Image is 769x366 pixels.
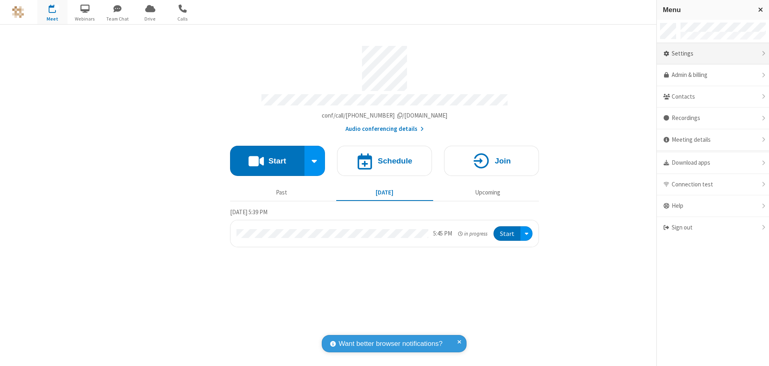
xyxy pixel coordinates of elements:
em: in progress [458,230,487,238]
span: Webinars [70,15,100,23]
span: Want better browser notifications? [339,339,442,349]
button: Copy my meeting room linkCopy my meeting room link [322,111,448,120]
span: Copy my meeting room link [322,112,448,119]
button: Upcoming [439,185,536,200]
div: 1 [54,4,60,10]
img: QA Selenium DO NOT DELETE OR CHANGE [12,6,24,18]
iframe: Chat [749,345,763,360]
div: Recordings [657,108,769,129]
h4: Start [268,157,286,165]
div: Connection test [657,174,769,196]
button: Join [444,146,539,176]
div: Contacts [657,86,769,108]
div: Sign out [657,217,769,238]
span: Drive [135,15,165,23]
span: Team Chat [103,15,133,23]
button: Schedule [337,146,432,176]
section: Today's Meetings [230,207,539,248]
section: Account details [230,40,539,134]
div: 5:45 PM [433,229,452,238]
button: Audio conferencing details [345,124,424,134]
div: Meeting details [657,129,769,151]
div: Start conference options [304,146,325,176]
div: Download apps [657,152,769,174]
div: Settings [657,43,769,65]
button: Past [233,185,330,200]
button: Start [230,146,304,176]
a: Admin & billing [657,64,769,86]
h3: Menu [663,6,751,14]
h4: Schedule [378,157,412,165]
button: [DATE] [336,185,433,200]
span: Calls [168,15,198,23]
span: [DATE] 5:39 PM [230,208,267,216]
div: Help [657,195,769,217]
h4: Join [495,157,511,165]
button: Start [493,226,520,241]
span: Meet [37,15,68,23]
div: Open menu [520,226,533,241]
